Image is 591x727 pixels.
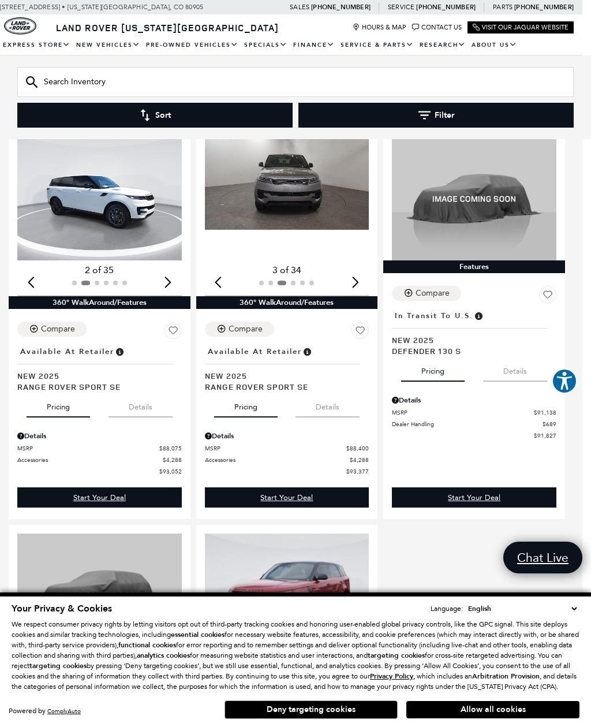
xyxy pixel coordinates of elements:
[214,392,278,417] button: pricing tab
[9,296,190,309] div: 360° WalkAround/Features
[350,456,369,464] span: $4,288
[534,408,556,417] span: $91,138
[17,534,182,657] img: 2025 Land Rover Range Rover Sport SE
[205,344,369,392] a: Available at RetailerNew 2025Range Rover Sport SE
[205,456,369,464] a: Accessories $4,288
[346,467,369,476] span: $93,377
[17,67,574,97] input: Search Inventory
[392,408,534,417] span: MSRP
[311,3,371,12] a: [PHONE_NUMBER]
[511,550,574,565] span: Chat Live
[483,356,547,382] button: details tab
[17,444,159,453] span: MSRP
[118,640,176,650] strong: functional cookies
[41,324,75,334] div: Compare
[17,487,182,508] a: Start Your Deal
[353,24,406,31] a: Hours & Map
[229,324,263,334] div: Compare
[205,487,369,508] div: undefined - Range Rover Sport SE
[225,700,398,719] button: Deny targeting cookies
[290,35,338,55] a: Finance
[392,420,543,428] span: Dealer Handling
[241,35,290,55] a: Specials
[159,467,182,476] span: $93,052
[370,672,413,681] u: Privacy Policy
[205,467,369,476] a: $93,377
[196,296,378,309] div: 360° WalkAround/Features
[109,392,173,417] button: details tab
[392,420,556,428] a: Dealer Handling $689
[416,288,450,299] div: Compare
[4,17,36,35] img: Land Rover
[346,444,369,453] span: $88,400
[17,137,182,261] div: 2 / 6
[383,260,565,273] div: Features
[12,602,112,615] span: Your Privacy & Cookies
[205,456,350,464] span: Accessories
[205,370,361,381] span: New 2025
[29,661,87,670] strong: targeting cookies
[392,487,556,508] div: undefined - Defender 130 S
[392,431,556,440] a: $91,827
[392,137,556,260] img: 2025 Land Rover Defender 130 S
[114,345,125,358] span: Vehicle is in stock and ready for immediate delivery. Due to demand, availability is subject to c...
[17,487,182,508] div: undefined - Range Rover Sport SE
[302,345,312,358] span: Vehicle is in stock and ready for immediate delivery. Due to demand, availability is subject to c...
[392,408,556,417] a: MSRP $91,138
[73,35,143,55] a: New Vehicles
[295,392,360,417] button: details tab
[17,137,182,261] img: 2025 Land Rover Range Rover Sport SE 2
[368,651,425,660] strong: targeting cookies
[17,444,182,453] a: MSRP $88,075
[17,322,87,337] button: Compare Vehicle
[56,21,279,34] span: Land Rover [US_STATE][GEOGRAPHIC_DATA]
[205,381,361,392] span: Range Rover Sport SE
[514,3,574,12] a: [PHONE_NUMBER]
[543,420,556,428] span: $689
[205,534,369,657] img: 2025 Land Rover Range Rover Sport SE 1
[416,3,476,12] a: [PHONE_NUMBER]
[23,269,39,294] div: Previous slide
[472,672,540,681] strong: Arbitration Provision
[160,269,176,294] div: Next slide
[503,542,582,573] a: Chat Live
[552,368,577,394] button: Explore your accessibility options
[205,137,369,230] img: 2025 Land Rover Range Rover Sport SE 3
[205,534,369,657] div: 1 / 2
[49,21,286,34] a: Land Rover [US_STATE][GEOGRAPHIC_DATA]
[12,619,579,692] p: We respect consumer privacy rights by letting visitors opt out of third-party tracking cookies an...
[392,334,548,345] span: New 2025
[17,467,182,476] a: $93,052
[473,310,484,322] span: Vehicle has shipped from factory of origin. Estimated time of delivery to Retailer is on average ...
[395,310,473,322] span: In Transit to U.S.
[392,487,556,508] a: Start Your Deal
[431,605,463,612] div: Language:
[17,264,182,277] div: 2 of 35
[47,707,81,715] a: ComplyAuto
[137,651,190,660] strong: analytics cookies
[171,630,225,639] strong: essential cookies
[347,269,363,294] div: Next slide
[392,308,556,356] a: In Transit to U.S.New 2025Defender 130 S
[17,431,182,441] div: Pricing Details - Range Rover Sport SE
[473,24,568,31] a: Visit Our Jaguar Website
[9,707,81,715] div: Powered by
[406,701,579,718] button: Allow all cookies
[392,395,556,405] div: Pricing Details - Defender 130 S
[205,444,347,453] span: MSRP
[412,24,462,31] a: Contact Us
[17,103,293,128] button: Sort
[392,286,461,301] button: Compare Vehicle
[17,456,163,464] span: Accessories
[552,368,577,396] aside: Accessibility Help Desk
[17,381,173,392] span: Range Rover Sport SE
[159,444,182,453] span: $88,075
[392,345,548,356] span: Defender 130 S
[17,370,173,381] span: New 2025
[338,35,417,55] a: Service & Parts
[298,103,574,128] button: Filter
[205,322,274,337] button: Compare Vehicle
[4,17,36,35] a: land-rover
[17,456,182,464] a: Accessories $4,288
[205,431,369,441] div: Pricing Details - Range Rover Sport SE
